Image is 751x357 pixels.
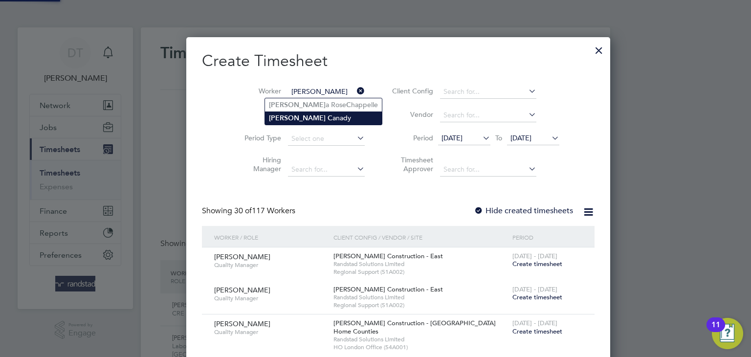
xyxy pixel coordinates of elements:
[512,327,562,335] span: Create timesheet
[492,132,505,144] span: To
[214,252,270,261] span: [PERSON_NAME]
[288,132,365,146] input: Select one
[333,285,443,293] span: [PERSON_NAME] Construction - East
[712,318,743,349] button: Open Resource Center, 11 new notifications
[389,110,433,119] label: Vendor
[333,252,443,260] span: [PERSON_NAME] Construction - East
[214,328,326,336] span: Quality Manager
[333,319,496,335] span: [PERSON_NAME] Construction - [GEOGRAPHIC_DATA] Home Counties
[512,293,562,301] span: Create timesheet
[214,319,270,328] span: [PERSON_NAME]
[333,260,508,268] span: Randstad Solutions Limited
[440,163,536,177] input: Search for...
[512,260,562,268] span: Create timesheet
[237,156,281,173] label: Hiring Manager
[288,85,365,99] input: Search for...
[512,252,557,260] span: [DATE] - [DATE]
[711,325,720,337] div: 11
[512,285,557,293] span: [DATE] - [DATE]
[389,134,433,142] label: Period
[510,226,585,248] div: Period
[333,268,508,276] span: Regional Support (51A002)
[234,206,252,216] span: 30 of
[510,134,531,142] span: [DATE]
[202,51,595,71] h2: Create Timesheet
[389,87,433,95] label: Client Config
[265,112,382,125] li: anady
[346,101,351,109] b: C
[214,286,270,294] span: [PERSON_NAME]
[234,206,295,216] span: 117 Workers
[333,343,508,351] span: HO London Office (54A001)
[333,335,508,343] span: Randstad Solutions Limited
[331,226,510,248] div: Client Config / Vendor / Site
[269,101,326,109] b: [PERSON_NAME]
[288,163,365,177] input: Search for...
[512,319,557,327] span: [DATE] - [DATE]
[440,109,536,122] input: Search for...
[440,85,536,99] input: Search for...
[237,110,281,119] label: Site
[389,156,433,173] label: Timesheet Approver
[237,87,281,95] label: Worker
[474,206,573,216] label: Hide created timesheets
[237,134,281,142] label: Period Type
[442,134,463,142] span: [DATE]
[202,206,297,216] div: Showing
[214,294,326,302] span: Quality Manager
[265,98,382,112] li: a Rose happelle
[333,301,508,309] span: Regional Support (51A002)
[212,226,331,248] div: Worker / Role
[269,114,326,122] b: [PERSON_NAME]
[333,293,508,301] span: Randstad Solutions Limited
[214,261,326,269] span: Quality Manager
[328,114,332,122] b: C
